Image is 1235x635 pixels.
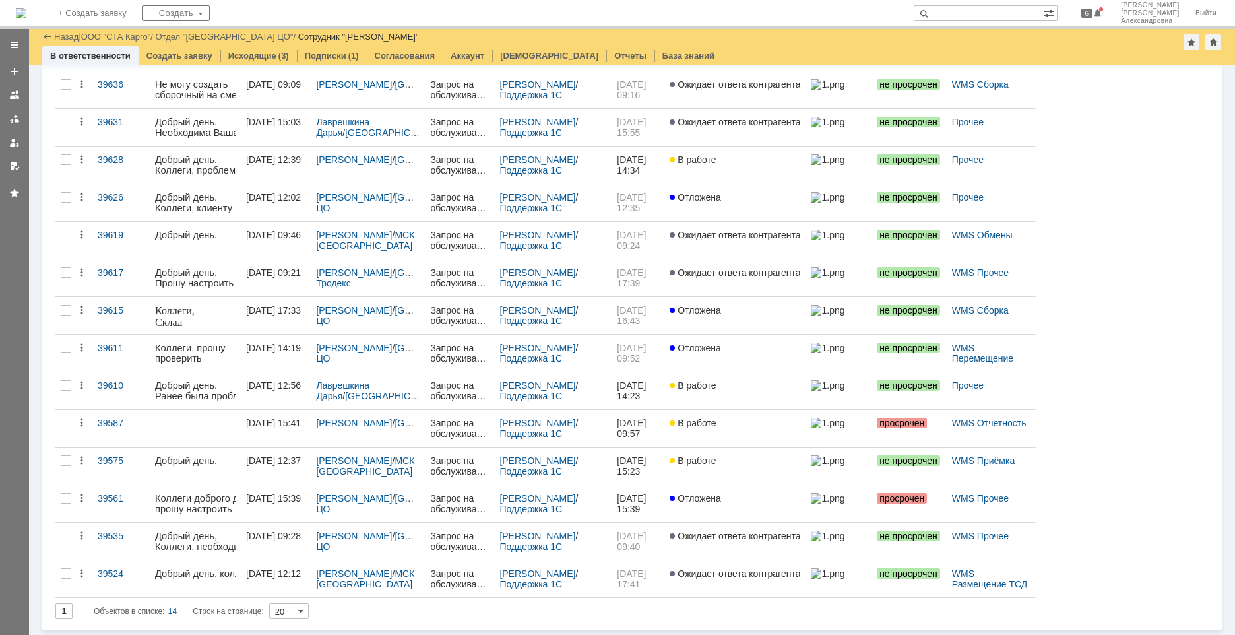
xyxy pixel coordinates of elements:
[430,154,489,176] div: Запрос на обслуживание
[38,512,43,523] span: 2
[451,51,484,61] a: Аккаунт
[612,372,664,409] a: [DATE] 14:23
[617,380,649,401] span: [DATE] 14:23
[811,380,844,391] img: 1.png
[811,192,844,203] img: 1.png
[241,71,311,108] a: [DATE] 09:09
[612,485,664,522] a: [DATE] 15:39
[612,523,664,560] a: [DATE] 09:40
[241,372,311,409] a: [DATE] 12:56
[13,74,40,85] a: 39053
[430,117,489,138] div: Запрос на обслуживание
[811,455,844,466] img: 1.png
[241,448,311,485] a: [DATE] 12:37
[877,493,927,504] span: просрочен
[877,230,940,240] span: не просрочен
[499,278,562,288] a: Поддержка 1С
[246,531,301,541] div: [DATE] 09:28
[228,51,276,61] a: Исходящие
[425,410,494,447] a: Запрос на обслуживание
[92,184,150,221] a: 39626
[952,531,1009,541] a: WMS Прочее
[82,255,84,265] span: .
[617,230,649,251] span: [DATE] 09:24
[871,109,947,146] a: не просрочен
[617,343,649,364] span: [DATE] 09:52
[92,485,150,522] a: 39561
[499,192,575,203] a: [PERSON_NAME]
[345,391,441,401] a: [GEOGRAPHIC_DATA]
[146,51,212,61] a: Создать заявку
[499,165,562,176] a: Поддержка 1С
[871,372,947,409] a: не просрочен
[316,418,392,428] a: [PERSON_NAME]
[98,305,144,316] div: 39615
[430,531,489,552] div: Запрос на обслуживание
[69,195,71,206] span: .
[806,109,871,146] a: 1.png
[92,259,150,296] a: 39617
[664,71,806,108] a: Ожидает ответа контрагента
[664,485,806,522] a: Отложена
[617,192,649,213] span: [DATE] 12:35
[92,147,150,184] a: 39628
[499,353,562,364] a: Поддержка 1С
[811,305,844,316] img: 1.png
[499,418,575,428] a: [PERSON_NAME]
[430,230,489,251] div: Запрос на обслуживание
[499,343,575,353] a: [PERSON_NAME]
[499,90,562,100] a: Поддержка 1С
[80,149,82,160] span: .
[952,305,1009,316] a: WMS Сборка
[241,335,311,372] a: [DATE] 14:19
[425,297,494,334] a: Запрос на обслуживание
[18,512,24,523] span: 1
[617,531,649,552] span: [DATE] 09:40
[430,418,489,439] div: Запрос на обслуживание
[1205,34,1221,50] div: Сделать домашней страницей
[316,230,392,240] a: [PERSON_NAME]
[499,154,575,165] a: [PERSON_NAME]
[13,369,40,380] span: 39574
[98,380,144,391] div: 39610
[142,5,210,21] div: Создать
[877,455,940,466] span: не просрочен
[612,448,664,485] a: [DATE] 15:23
[305,51,346,61] a: Подписки
[670,418,716,428] span: В работе
[395,154,491,165] a: [GEOGRAPHIC_DATA]
[246,418,301,428] div: [DATE] 15:41
[877,343,940,353] span: не просрочен
[246,192,301,203] div: [DATE] 12:02
[670,79,800,90] span: Ожидает ответа контрагента
[806,222,871,259] a: 1.png
[316,267,493,288] a: [GEOGRAPHIC_DATA] Тродекс
[877,267,940,278] span: не просрочен
[499,305,575,316] a: [PERSON_NAME]
[98,192,144,203] div: 39626
[316,79,392,90] a: [PERSON_NAME]
[92,222,150,259] a: 39619
[806,523,871,560] a: 1.png
[877,418,927,428] span: просрочен
[617,418,649,439] span: [DATE] 09:57
[425,222,494,259] a: Запрос на обслуживание
[57,512,62,523] a: 3
[612,109,664,146] a: [DATE] 15:55
[871,71,947,108] a: не просрочен
[670,380,716,391] span: В работе
[92,523,150,560] a: 39535
[241,109,311,146] a: [DATE] 15:03
[670,455,716,466] span: В работе
[425,523,494,560] a: Запрос на обслуживание
[246,230,301,240] div: [DATE] 09:46
[316,531,493,552] a: [GEOGRAPHIC_DATA] ЦО
[877,380,940,391] span: не просрочен
[76,512,81,523] span: 4
[499,267,575,278] a: [PERSON_NAME]
[811,154,844,165] img: 1.png
[499,240,562,251] a: Поддержка 1С
[670,154,716,165] span: В работе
